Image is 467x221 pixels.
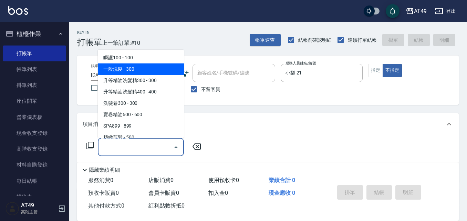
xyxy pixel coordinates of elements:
[3,141,66,157] a: 高階收支登錄
[88,177,113,183] span: 服務消費 0
[3,109,66,125] a: 營業儀表板
[88,202,124,209] span: 其他付款方式 0
[3,46,66,61] a: 打帳單
[77,113,459,135] div: 項目消費
[432,5,459,18] button: 登出
[403,4,429,18] button: AT49
[91,63,105,69] label: 帳單日期
[383,64,402,77] button: 不指定
[21,209,56,215] p: 高階主管
[269,177,295,183] span: 業績合計 0
[148,202,185,209] span: 紅利點數折抵 0
[201,86,220,93] span: 不留客資
[98,109,184,120] span: 賣卷精油600 - 600
[83,121,103,128] p: 項目消費
[98,52,184,63] span: 瞬護100 - 100
[3,77,66,93] a: 掛單列表
[3,157,66,173] a: 材料自購登錄
[414,7,427,16] div: AT49
[89,167,120,174] p: 隱藏業績明細
[3,189,66,205] a: 排班表
[3,173,66,189] a: 每日結帳
[3,125,66,141] a: 現金收支登錄
[98,120,184,132] span: SPA899 - 899
[88,190,119,196] span: 預收卡販賣 0
[348,37,377,44] span: 連續打單結帳
[77,38,102,47] h3: 打帳單
[98,75,184,86] span: 升等精油洗髮精300 - 300
[6,202,19,215] img: Person
[98,63,184,75] span: 一般洗髮 - 300
[21,202,56,209] h5: AT49
[77,30,102,35] h2: Key In
[170,142,181,153] button: Close
[91,69,158,81] input: YYYY/MM/DD hh:mm
[386,4,399,18] button: save
[298,37,332,44] span: 結帳前確認明細
[102,39,141,47] span: 上一筆訂單:#10
[148,177,174,183] span: 店販消費 0
[269,190,295,196] span: 現金應收 0
[250,34,281,47] button: 帳單速查
[286,61,316,66] label: 服務人員姓名/編號
[208,177,239,183] span: 使用預收卡 0
[148,190,179,196] span: 會員卡販賣 0
[208,190,228,196] span: 扣入金 0
[98,86,184,98] span: 升等精油洗髮精400 - 400
[3,93,66,109] a: 座位開單
[3,25,66,43] button: 櫃檯作業
[8,6,28,15] img: Logo
[3,61,66,77] a: 帳單列表
[98,132,184,143] span: 精緻剪髮 - 500
[368,64,383,77] button: 指定
[98,98,184,109] span: 洗髮卷300 - 300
